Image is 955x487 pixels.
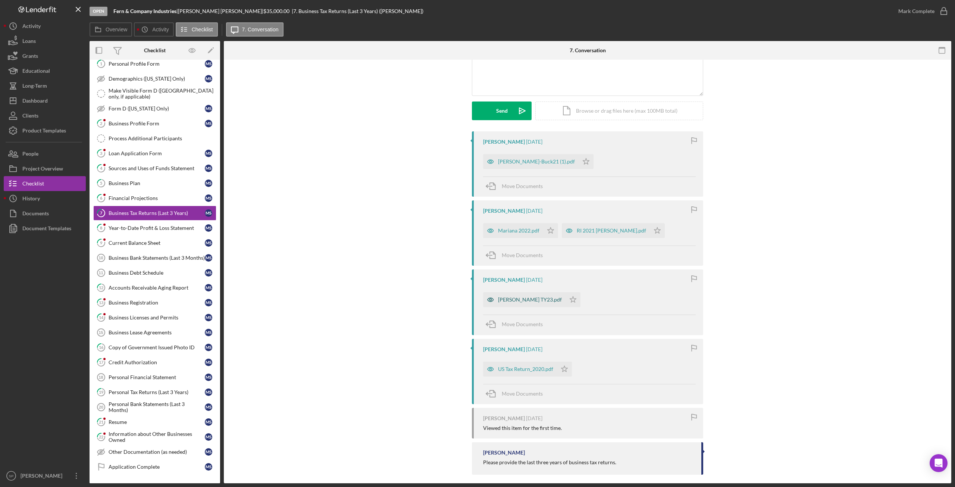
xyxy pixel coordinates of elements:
[93,385,216,400] a: 19Personal Tax Returns (Last 3 Years)MS
[109,270,205,276] div: Business Debt Schedule
[93,86,216,101] a: Make Visible Form D ([GEOGRAPHIC_DATA] only, if applicable)
[483,223,558,238] button: Mariana 2022.pdf
[109,88,216,100] div: Make Visible Form D ([GEOGRAPHIC_DATA] only, if applicable)
[526,139,542,145] time: 2025-07-04 00:58
[109,389,205,395] div: Personal Tax Returns (Last 3 Years)
[93,176,216,191] a: 5Business PlanMS
[22,93,48,110] div: Dashboard
[93,250,216,265] a: 10Business Bank Statements (Last 3 Months)MS
[4,221,86,236] a: Document Templates
[22,221,71,238] div: Document Templates
[93,221,216,235] a: 8Year-to-Date Profit & Loss StatementMS
[109,150,205,156] div: Loan Application Form
[4,108,86,123] a: Clients
[483,154,594,169] button: [PERSON_NAME]-Buck21 (1).pdf
[930,454,948,472] div: Open Intercom Messenger
[109,464,205,470] div: Application Complete
[22,49,38,65] div: Grants
[4,191,86,206] button: History
[4,78,86,93] a: Long-Term
[113,8,178,14] div: |
[152,26,169,32] label: Activity
[93,280,216,295] a: 12Accounts Receivable Aging ReportMS
[93,415,216,430] a: 21ResumeMS
[577,228,646,234] div: RI 2021 [PERSON_NAME].pdf
[502,390,543,397] span: Move Documents
[526,208,542,214] time: 2025-07-04 00:57
[93,71,216,86] a: Demographics ([US_STATE] Only)MS
[4,146,86,161] button: People
[205,194,212,202] div: M S
[205,239,212,247] div: M S
[502,183,543,189] span: Move Documents
[98,330,103,335] tspan: 15
[498,159,575,165] div: [PERSON_NAME]-Buck21 (1).pdf
[4,176,86,191] button: Checklist
[90,7,107,16] div: Open
[205,463,212,471] div: M S
[4,161,86,176] a: Project Overview
[4,206,86,221] button: Documents
[99,390,104,394] tspan: 19
[109,255,205,261] div: Business Bank Statements (Last 3 Months)
[100,151,102,156] tspan: 3
[100,166,103,171] tspan: 4
[100,181,102,185] tspan: 5
[93,444,216,459] a: Other Documentation (as needed)MS
[106,26,127,32] label: Overview
[99,300,103,305] tspan: 13
[205,448,212,456] div: M S
[22,34,36,50] div: Loans
[99,345,104,350] tspan: 16
[98,375,103,380] tspan: 18
[109,121,205,127] div: Business Profile Form
[4,93,86,108] button: Dashboard
[483,246,550,265] button: Move Documents
[4,19,86,34] button: Activity
[4,63,86,78] a: Educational
[93,191,216,206] a: 6Financial ProjectionsMS
[526,415,542,421] time: 2025-07-04 00:46
[526,346,542,352] time: 2025-07-04 00:55
[205,209,212,217] div: M S
[100,196,103,200] tspan: 6
[496,102,508,120] div: Send
[898,4,934,19] div: Mark Complete
[483,425,562,431] div: Viewed this item for the first time.
[205,254,212,262] div: M S
[483,346,525,352] div: [PERSON_NAME]
[98,256,103,260] tspan: 10
[292,8,423,14] div: | 7. Business Tax Returns (Last 3 Years) ([PERSON_NAME])
[502,321,543,327] span: Move Documents
[205,314,212,321] div: M S
[109,330,205,335] div: Business Lease Agreements
[205,179,212,187] div: M S
[263,8,292,14] div: $35,000.00
[483,277,525,283] div: [PERSON_NAME]
[109,135,216,141] div: Process Additional Participants
[93,56,216,71] a: 1Personal Profile FormMS
[4,468,86,483] button: SP[PERSON_NAME]
[483,362,572,377] button: US Tax Return_2020.pdf
[205,75,212,82] div: M S
[226,22,284,37] button: 7. Conversation
[483,450,525,456] div: [PERSON_NAME]
[22,161,63,178] div: Project Overview
[891,4,951,19] button: Mark Complete
[570,47,606,53] div: 7. Conversation
[19,468,67,485] div: [PERSON_NAME]
[109,225,205,231] div: Year-to-Date Profit & Loss Statement
[205,418,212,426] div: M S
[109,285,205,291] div: Accounts Receivable Aging Report
[22,176,44,193] div: Checklist
[483,315,550,334] button: Move Documents
[99,434,103,439] tspan: 22
[205,403,212,411] div: M S
[109,401,205,413] div: Personal Bank Statements (Last 3 Months)
[4,34,86,49] a: Loans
